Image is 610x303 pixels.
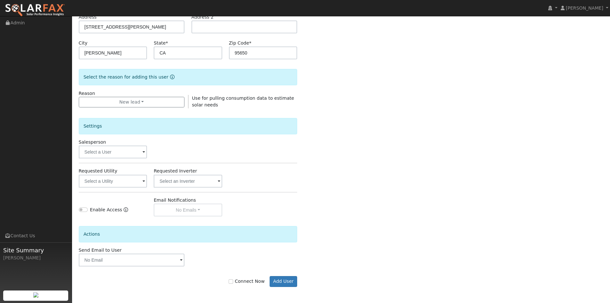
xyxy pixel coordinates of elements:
span: [PERSON_NAME] [566,5,603,11]
label: Address 2 [191,14,214,21]
label: Zip Code [229,40,251,46]
label: Requested Inverter [154,168,197,174]
a: Enable Access [124,206,128,216]
div: Select the reason for adding this user [79,69,297,85]
label: Connect Now [229,278,264,285]
div: Settings [79,118,297,134]
input: Select a User [79,146,147,158]
label: Enable Access [90,206,122,213]
span: Required [166,40,168,46]
label: City [79,40,88,46]
input: Select a Utility [79,175,147,188]
label: Salesperson [79,139,106,146]
label: State [154,40,168,46]
button: Add User [270,276,297,287]
label: Send Email to User [79,247,122,254]
button: New lead [79,97,185,108]
input: Connect Now [229,279,233,284]
img: retrieve [33,292,38,298]
span: Use for pulling consumption data to estimate solar needs [192,96,294,107]
input: Select an Inverter [154,175,222,188]
div: Actions [79,226,297,242]
label: Email Notifications [154,197,196,204]
span: Site Summary [3,246,69,255]
input: No Email [79,254,185,266]
div: [PERSON_NAME] [3,255,69,261]
label: Requested Utility [79,168,118,174]
label: Reason [79,90,95,97]
label: Address [79,14,97,21]
img: SolarFax [5,4,65,17]
span: Required [249,40,251,46]
a: Reason for new user [168,74,175,80]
